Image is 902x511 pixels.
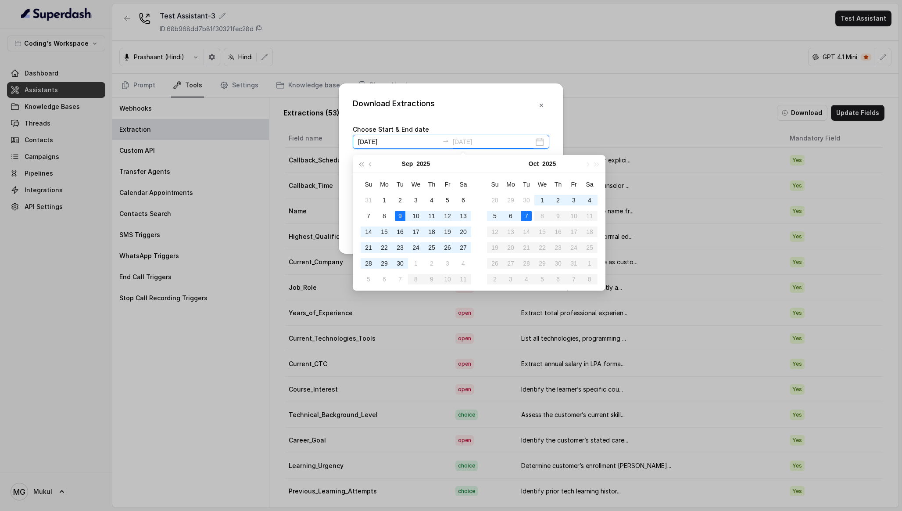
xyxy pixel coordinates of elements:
button: 2025 [416,155,430,173]
th: We [408,176,424,192]
td: 2025-10-01 [534,192,550,208]
div: 27 [458,242,469,253]
td: 2025-08-31 [361,192,376,208]
td: 2025-09-24 [408,240,424,255]
div: 18 [426,227,437,237]
th: Mo [376,176,392,192]
div: 10 [411,211,421,221]
td: 2025-09-29 [503,192,519,208]
div: 22 [379,242,390,253]
td: 2025-09-16 [392,224,408,240]
div: 4 [426,195,437,205]
div: 7 [395,274,405,284]
div: 30 [521,195,532,205]
td: 2025-09-05 [440,192,455,208]
td: 2025-09-07 [361,208,376,224]
div: 7 [521,211,532,221]
th: Su [361,176,376,192]
div: Download Extractions [353,97,435,113]
input: End date [453,137,533,147]
div: 31 [363,195,374,205]
span: to [442,137,449,144]
div: 30 [395,258,405,269]
td: 2025-09-13 [455,208,471,224]
th: Tu [392,176,408,192]
td: 2025-09-01 [376,192,392,208]
td: 2025-10-06 [376,271,392,287]
div: 9 [395,211,405,221]
div: 23 [395,242,405,253]
div: 3 [411,195,421,205]
div: 3 [442,258,453,269]
td: 2025-09-04 [424,192,440,208]
div: 5 [363,274,374,284]
div: 13 [458,211,469,221]
td: 2025-09-28 [361,255,376,271]
div: 29 [379,258,390,269]
div: 7 [363,211,374,221]
td: 2025-09-25 [424,240,440,255]
td: 2025-10-02 [424,255,440,271]
td: 2025-09-14 [361,224,376,240]
td: 2025-09-11 [424,208,440,224]
td: 2025-09-19 [440,224,455,240]
div: 19 [442,227,453,237]
th: Tu [519,176,534,192]
div: 5 [442,195,453,205]
div: 1 [537,195,548,205]
td: 2025-09-27 [455,240,471,255]
td: 2025-09-17 [408,224,424,240]
td: 2025-10-03 [440,255,455,271]
input: Start date [358,137,439,147]
td: 2025-09-28 [487,192,503,208]
td: 2025-10-02 [550,192,566,208]
div: 28 [490,195,500,205]
span: swap-right [442,137,449,144]
td: 2025-10-05 [361,271,376,287]
td: 2025-09-03 [408,192,424,208]
div: 29 [505,195,516,205]
th: Su [487,176,503,192]
td: 2025-09-22 [376,240,392,255]
th: We [534,176,550,192]
td: 2025-09-09 [392,208,408,224]
div: 6 [379,274,390,284]
div: 12 [442,211,453,221]
div: 28 [363,258,374,269]
th: Th [424,176,440,192]
td: 2025-09-12 [440,208,455,224]
td: 2025-10-03 [566,192,582,208]
td: 2025-09-08 [376,208,392,224]
div: 4 [458,258,469,269]
div: 2 [553,195,563,205]
div: 5 [490,211,500,221]
td: 2025-10-01 [408,255,424,271]
button: Oct [529,155,539,173]
label: Choose Start & End date [353,126,429,133]
td: 2025-10-06 [503,208,519,224]
div: 26 [442,242,453,253]
div: 1 [379,195,390,205]
div: 3 [569,195,579,205]
div: 11 [426,211,437,221]
div: 8 [379,211,390,221]
td: 2025-09-30 [392,255,408,271]
div: 20 [458,227,469,237]
div: 25 [426,242,437,253]
div: 24 [411,242,421,253]
th: Sa [455,176,471,192]
td: 2025-09-06 [455,192,471,208]
td: 2025-09-26 [440,240,455,255]
div: 16 [395,227,405,237]
div: 21 [363,242,374,253]
th: Fr [566,176,582,192]
button: Sep [402,155,413,173]
th: Fr [440,176,455,192]
td: 2025-09-29 [376,255,392,271]
td: 2025-09-10 [408,208,424,224]
div: 14 [363,227,374,237]
td: 2025-10-07 [392,271,408,287]
td: 2025-09-02 [392,192,408,208]
div: 17 [411,227,421,237]
td: 2025-10-05 [487,208,503,224]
